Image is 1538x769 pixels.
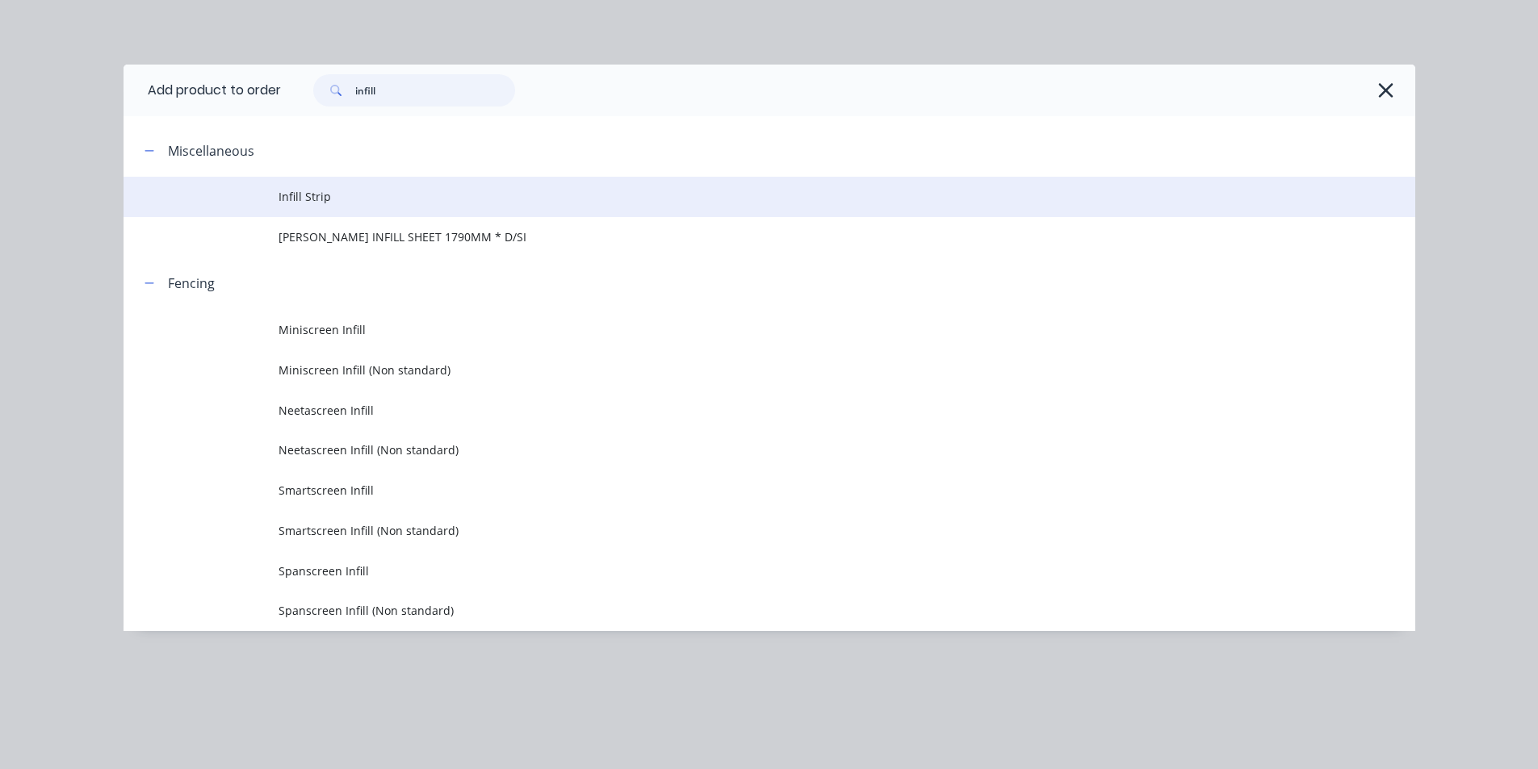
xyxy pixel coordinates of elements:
span: Miniscreen Infill [279,321,1188,338]
div: Fencing [168,274,215,293]
span: Neetascreen Infill (Non standard) [279,441,1188,458]
span: Smartscreen Infill (Non standard) [279,522,1188,539]
div: Miscellaneous [168,141,254,161]
span: [PERSON_NAME] INFILL SHEET 1790MM * D/SI [279,228,1188,245]
span: Spanscreen Infill (Non standard) [279,602,1188,619]
span: Spanscreen Infill [279,562,1188,579]
input: Search... [355,74,515,107]
div: Add product to order [124,65,281,116]
span: Infill Strip [279,188,1188,205]
span: Smartscreen Infill [279,482,1188,499]
span: Miniscreen Infill (Non standard) [279,362,1188,378]
span: Neetascreen Infill [279,402,1188,419]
